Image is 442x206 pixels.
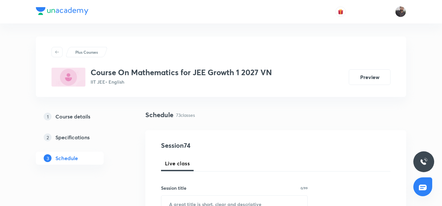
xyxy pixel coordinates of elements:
[36,110,125,123] a: 1Course details
[176,112,195,118] p: 73 classes
[395,6,406,17] img: Vishal Choudhary
[44,113,52,120] p: 1
[36,7,88,17] a: Company Logo
[301,186,308,190] p: 0/99
[55,154,78,162] h5: Schedule
[55,133,90,141] h5: Specifications
[36,7,88,15] img: Company Logo
[161,141,280,150] h4: Session 74
[161,185,186,191] h6: Session title
[55,113,90,120] h5: Course details
[165,159,190,167] span: Live class
[91,68,272,77] h3: Course On Mathematics for JEE Growth 1 2027 VN
[44,154,52,162] p: 3
[338,9,344,15] img: avatar
[349,69,390,85] button: Preview
[91,78,272,85] p: IIT JEE • English
[145,110,173,120] h4: Schedule
[75,49,98,55] p: Plus Courses
[335,7,346,17] button: avatar
[44,133,52,141] p: 2
[36,131,125,144] a: 2Specifications
[420,158,428,166] img: ttu
[52,68,85,87] img: 7E9CE7B6-52A0-42D8-8C8E-DBB0D4B1D637_plus.png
